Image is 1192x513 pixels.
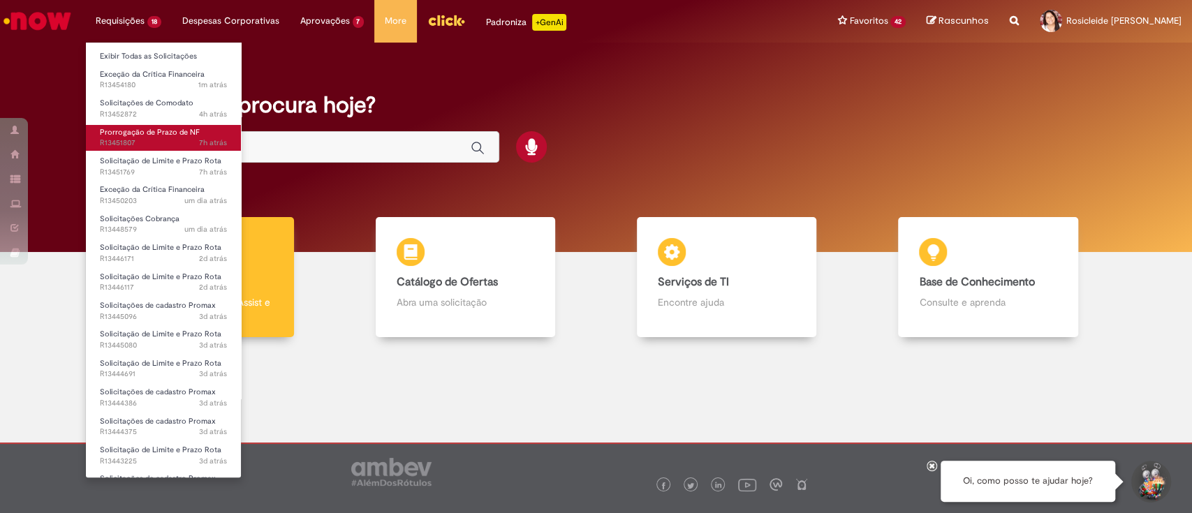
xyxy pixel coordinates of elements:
[199,340,227,350] span: 3d atrás
[770,478,782,491] img: logo_footer_workplace.png
[100,329,221,339] span: Solicitação de Limite e Prazo Rota
[532,14,566,31] p: +GenAi
[100,300,216,311] span: Solicitações de cadastro Promax
[199,282,227,292] span: 2d atrás
[300,14,350,28] span: Aprovações
[199,340,227,350] time: 25/08/2025 15:41:55
[1066,15,1182,27] span: Rosicleide [PERSON_NAME]
[199,456,227,466] time: 25/08/2025 10:00:19
[100,98,193,108] span: Solicitações de Comodato
[86,298,241,324] a: Aberto R13445096 : Solicitações de cadastro Promax
[397,295,534,309] p: Abra uma solicitação
[858,217,1119,338] a: Base de Conhecimento Consulte e aprenda
[86,385,241,410] a: Aberto R13444386 : Solicitações de cadastro Promax
[86,471,241,497] a: Aberto R13441955 : Solicitações de cadastro Promax
[100,282,227,293] span: R13446117
[100,340,227,351] span: R13445080
[199,311,227,322] span: 3d atrás
[100,109,227,120] span: R13452872
[100,184,205,195] span: Exceção da Crítica Financeira
[100,224,227,235] span: R13448579
[427,10,465,31] img: click_logo_yellow_360x200.png
[199,456,227,466] span: 3d atrás
[941,461,1115,502] div: Oi, como posso te ajudar hoje?
[100,311,227,322] span: R13445096
[397,275,498,289] b: Catálogo de Ofertas
[73,217,334,338] a: Tirar dúvidas Tirar dúvidas com Lupi Assist e Gen Ai
[715,482,722,490] img: logo_footer_linkedin.png
[86,269,241,295] a: Aberto R13446117 : Solicitação de Limite e Prazo Rota
[100,272,221,282] span: Solicitação de Limite e Prazo Rota
[100,167,227,178] span: R13451769
[100,426,227,438] span: R13444375
[100,369,227,380] span: R13444691
[658,295,795,309] p: Encontre ajuda
[86,49,241,64] a: Exibir Todas as Solicitações
[353,16,365,28] span: 7
[100,69,205,80] span: Exceção da Crítica Financeira
[100,127,200,137] span: Prorrogação de Prazo de NF
[199,282,227,292] time: 25/08/2025 18:50:58
[86,211,241,237] a: Aberto R13448579 : Solicitações Cobrança
[795,478,808,491] img: logo_footer_naosei.png
[658,275,729,289] b: Serviços de TI
[199,109,227,119] span: 4h atrás
[486,14,566,31] div: Padroniza
[100,387,216,397] span: Solicitações de cadastro Promax
[1,7,73,35] img: ServiceNow
[1129,461,1171,503] button: Iniciar Conversa de Suporte
[86,327,241,352] a: Aberto R13445080 : Solicitação de Limite e Prazo Rota
[182,14,279,28] span: Despesas Corporativas
[199,167,227,177] time: 27/08/2025 11:10:40
[86,67,241,93] a: Aberto R13454180 : Exceção da Crítica Financeira
[199,167,227,177] span: 7h atrás
[199,369,227,379] time: 25/08/2025 14:41:40
[86,356,241,382] a: Aberto R13444691 : Solicitação de Limite e Prazo Rota
[86,182,241,208] a: Aberto R13450203 : Exceção da Crítica Financeira
[147,16,161,28] span: 18
[184,195,227,206] time: 26/08/2025 18:28:17
[86,125,241,151] a: Aberto R13451807 : Prorrogação de Prazo de NF
[385,14,406,28] span: More
[85,42,242,478] ul: Requisições
[86,96,241,121] a: Aberto R13452872 : Solicitações de Comodato
[334,217,596,338] a: Catálogo de Ofertas Abra uma solicitação
[199,137,227,148] span: 7h atrás
[96,14,145,28] span: Requisições
[198,80,227,90] time: 27/08/2025 18:31:53
[86,240,241,266] a: Aberto R13446171 : Solicitação de Limite e Prazo Rota
[100,416,216,426] span: Solicitações de cadastro Promax
[198,80,227,90] span: 1m atrás
[199,137,227,148] time: 27/08/2025 11:16:06
[687,482,694,489] img: logo_footer_twitter.png
[184,195,227,206] span: um dia atrás
[100,456,227,467] span: R13443225
[919,295,1057,309] p: Consulte e aprenda
[927,15,989,28] a: Rascunhos
[100,214,179,224] span: Solicitações Cobrança
[199,426,227,437] span: 3d atrás
[86,414,241,440] a: Aberto R13444375 : Solicitações de cadastro Promax
[86,443,241,468] a: Aberto R13443225 : Solicitação de Limite e Prazo Rota
[939,14,989,27] span: Rascunhos
[738,475,756,493] img: logo_footer_youtube.png
[100,445,221,455] span: Solicitação de Limite e Prazo Rota
[849,14,888,28] span: Favoritos
[112,93,1080,117] h2: O que você procura hoje?
[199,109,227,119] time: 27/08/2025 14:42:12
[351,458,432,486] img: logo_footer_ambev_rotulo_gray.png
[100,253,227,265] span: R13446171
[660,482,667,489] img: logo_footer_facebook.png
[100,137,227,149] span: R13451807
[100,195,227,207] span: R13450203
[100,156,221,166] span: Solicitação de Limite e Prazo Rota
[100,398,227,409] span: R13444386
[199,253,227,264] span: 2d atrás
[100,473,216,484] span: Solicitações de cadastro Promax
[86,154,241,179] a: Aberto R13451769 : Solicitação de Limite e Prazo Rota
[199,311,227,322] time: 25/08/2025 15:44:17
[919,275,1034,289] b: Base de Conhecimento
[100,358,221,369] span: Solicitação de Limite e Prazo Rota
[199,369,227,379] span: 3d atrás
[184,224,227,235] time: 26/08/2025 14:17:50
